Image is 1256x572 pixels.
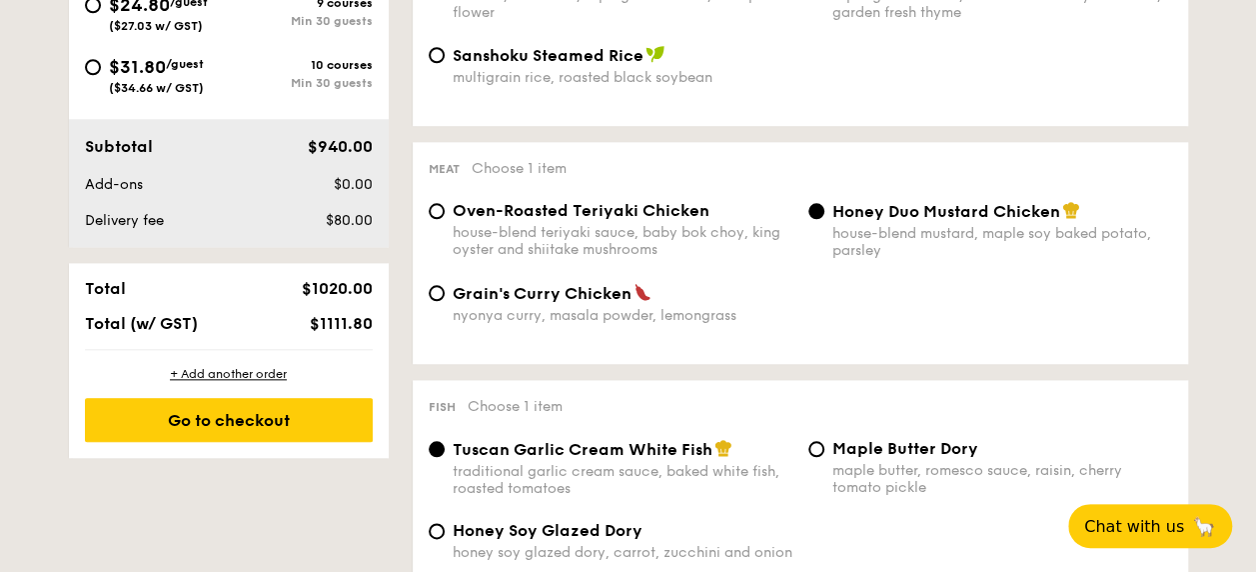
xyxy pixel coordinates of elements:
[832,439,978,458] span: Maple Butter Dory
[453,544,792,561] div: honey soy glazed dory, carrot, zucchini and onion
[85,279,126,298] span: Total
[429,523,445,539] input: Honey Soy Glazed Doryhoney soy glazed dory, carrot, zucchini and onion
[429,47,445,63] input: Sanshoku Steamed Ricemultigrain rice, roasted black soybean
[307,137,372,156] span: $940.00
[453,69,792,86] div: multigrain rice, roasted black soybean
[1062,201,1080,219] img: icon-chef-hat.a58ddaea.svg
[333,176,372,193] span: $0.00
[309,314,372,333] span: $1111.80
[85,59,101,75] input: $31.80/guest($34.66 w/ GST)10 coursesMin 30 guests
[1068,504,1232,548] button: Chat with us🦙
[453,224,792,258] div: house-blend teriyaki sauce, baby bok choy, king oyster and shiitake mushrooms
[453,521,642,540] span: Honey Soy Glazed Dory
[714,439,732,457] img: icon-chef-hat.a58ddaea.svg
[453,46,643,65] span: Sanshoku Steamed Rice
[229,14,373,28] div: Min 30 guests
[85,398,373,442] div: Go to checkout
[429,162,460,176] span: Meat
[453,284,631,303] span: Grain's Curry Chicken
[453,440,712,459] span: Tuscan Garlic Cream White Fish
[229,58,373,72] div: 10 courses
[472,160,567,177] span: Choose 1 item
[468,398,563,415] span: Choose 1 item
[832,462,1172,496] div: maple butter, romesco sauce, raisin, cherry tomato pickle
[429,441,445,457] input: Tuscan Garlic Cream White Fishtraditional garlic cream sauce, baked white fish, roasted tomatoes
[429,285,445,301] input: Grain's Curry Chickennyonya curry, masala powder, lemongrass
[85,176,143,193] span: Add-ons
[832,225,1172,259] div: house-blend mustard, maple soy baked potato, parsley
[429,203,445,219] input: Oven-Roasted Teriyaki Chickenhouse-blend teriyaki sauce, baby bok choy, king oyster and shiitake ...
[453,463,792,497] div: traditional garlic cream sauce, baked white fish, roasted tomatoes
[85,366,373,382] div: + Add another order
[109,19,203,33] span: ($27.03 w/ GST)
[229,76,373,90] div: Min 30 guests
[166,57,204,71] span: /guest
[85,314,198,333] span: Total (w/ GST)
[85,212,164,229] span: Delivery fee
[645,45,665,63] img: icon-vegan.f8ff3823.svg
[453,307,792,324] div: nyonya curry, masala powder, lemongrass
[85,137,153,156] span: Subtotal
[832,202,1060,221] span: Honey Duo Mustard Chicken
[1192,515,1216,538] span: 🦙
[429,400,456,414] span: Fish
[301,279,372,298] span: $1020.00
[109,56,166,78] span: $31.80
[109,81,204,95] span: ($34.66 w/ GST)
[633,283,651,301] img: icon-spicy.37a8142b.svg
[325,212,372,229] span: $80.00
[1084,517,1184,536] span: Chat with us
[808,203,824,219] input: Honey Duo Mustard Chickenhouse-blend mustard, maple soy baked potato, parsley
[808,441,824,457] input: Maple Butter Dorymaple butter, romesco sauce, raisin, cherry tomato pickle
[453,201,709,220] span: Oven-Roasted Teriyaki Chicken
